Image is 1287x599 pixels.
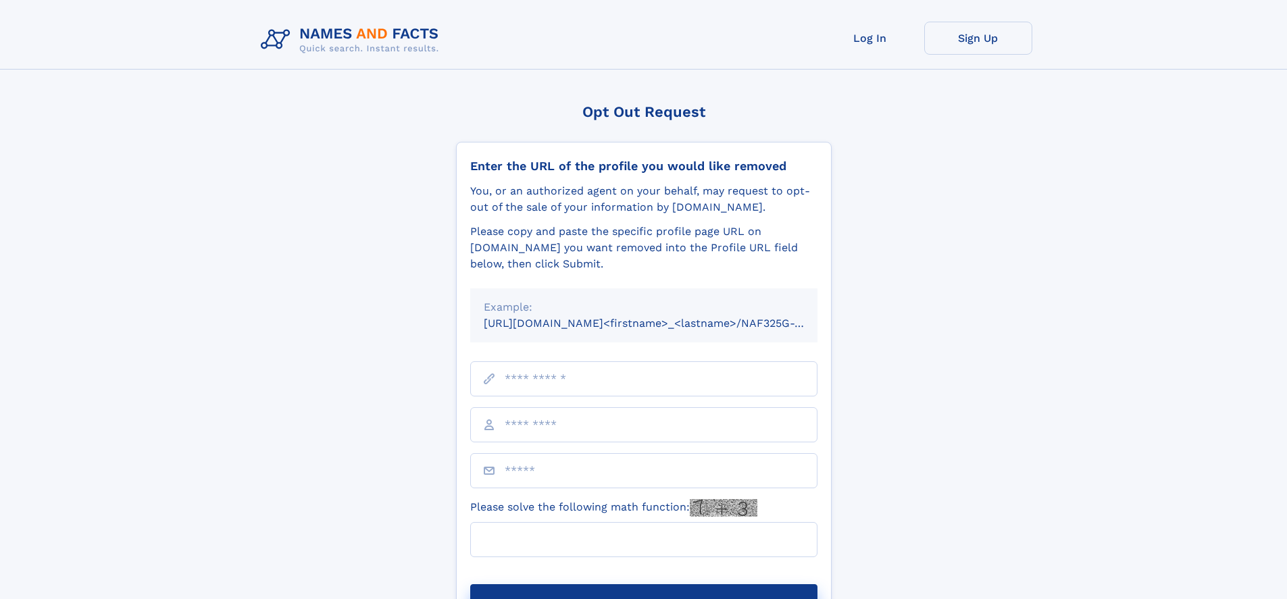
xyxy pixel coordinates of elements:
[470,499,757,517] label: Please solve the following math function:
[484,317,843,330] small: [URL][DOMAIN_NAME]<firstname>_<lastname>/NAF325G-xxxxxxxx
[456,103,832,120] div: Opt Out Request
[484,299,804,315] div: Example:
[470,224,817,272] div: Please copy and paste the specific profile page URL on [DOMAIN_NAME] you want removed into the Pr...
[816,22,924,55] a: Log In
[924,22,1032,55] a: Sign Up
[470,159,817,174] div: Enter the URL of the profile you would like removed
[470,183,817,215] div: You, or an authorized agent on your behalf, may request to opt-out of the sale of your informatio...
[255,22,450,58] img: Logo Names and Facts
